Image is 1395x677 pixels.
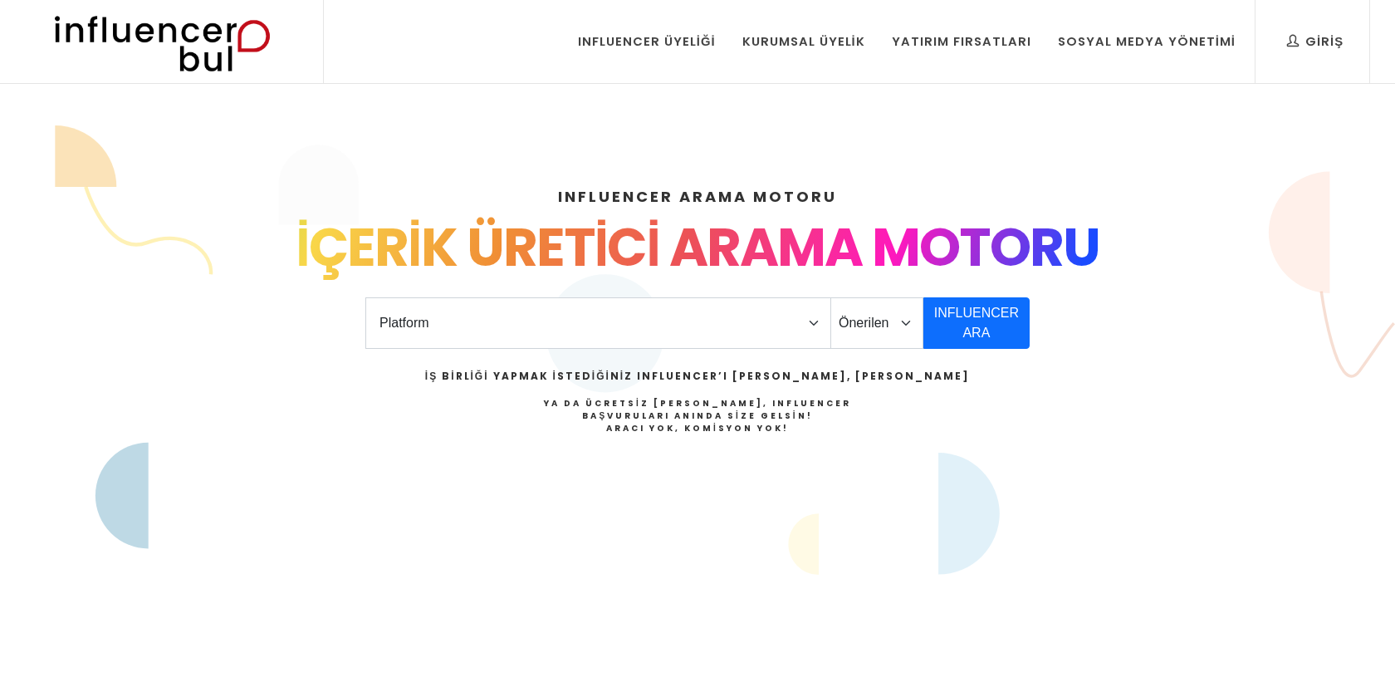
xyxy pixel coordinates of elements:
div: Giriş [1287,32,1344,51]
h2: İş Birliği Yapmak İstediğiniz Influencer’ı [PERSON_NAME], [PERSON_NAME] [425,369,970,384]
div: Kurumsal Üyelik [742,32,865,51]
h4: INFLUENCER ARAMA MOTORU [159,185,1236,208]
div: Yatırım Fırsatları [892,32,1031,51]
strong: Aracı Yok, Komisyon Yok! [606,422,789,434]
h4: Ya da Ücretsiz [PERSON_NAME], Influencer Başvuruları Anında Size Gelsin! [425,397,970,434]
div: İÇERİK ÜRETİCİ ARAMA MOTORU [159,208,1236,287]
button: INFLUENCER ARA [923,297,1030,349]
div: Influencer Üyeliği [578,32,716,51]
div: Sosyal Medya Yönetimi [1058,32,1236,51]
